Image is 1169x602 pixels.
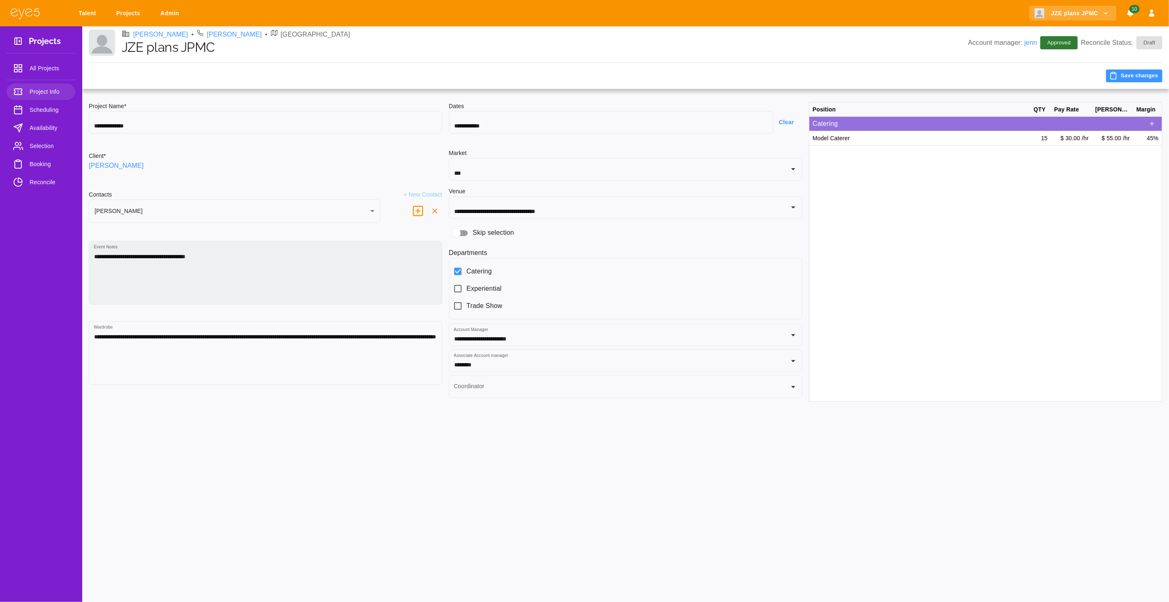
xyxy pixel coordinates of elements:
[89,152,106,161] h6: Client*
[7,156,75,172] a: Booking
[7,174,75,190] a: Reconcile
[7,120,75,136] a: Availability
[73,6,104,21] a: Talent
[449,102,802,111] h6: Dates
[1146,117,1159,130] button: Add Position
[467,266,492,276] span: Catering
[449,248,802,258] h6: Departments
[111,6,148,21] a: Projects
[1133,131,1162,146] div: 45%
[1092,102,1133,117] div: [PERSON_NAME]
[30,105,69,115] span: Scheduling
[89,199,380,223] div: [PERSON_NAME]
[788,201,799,213] button: Open
[454,326,488,333] label: Account Manager
[1092,131,1133,146] div: $ 55.00 /hr
[1051,102,1092,117] div: Pay Rate
[788,355,799,367] button: Open
[449,187,465,196] h6: Venue
[155,6,187,21] a: Admin
[94,324,113,330] label: Wardrobe
[788,329,799,341] button: Open
[409,201,427,220] button: delete
[10,7,40,19] img: eye5
[1035,8,1044,18] img: Client logo
[7,83,75,100] a: Project Info
[1029,6,1116,21] button: JZE plans JPMC
[1106,69,1162,82] button: Save changes
[192,30,194,39] li: •
[774,115,802,130] button: Clear
[281,30,350,39] p: [GEOGRAPHIC_DATA]
[427,204,442,218] button: delete
[29,36,61,49] h3: Projects
[1139,39,1160,47] span: Draft
[467,301,502,311] span: Trade Show
[449,225,802,241] div: Skip selection
[1042,39,1076,47] span: Approved
[30,63,69,73] span: All Projects
[89,161,144,171] a: [PERSON_NAME]
[7,138,75,154] a: Selection
[1024,39,1037,46] a: jenn
[133,30,188,39] a: [PERSON_NAME]
[968,38,1037,48] p: Account manager:
[94,244,118,250] label: Event Notes
[30,177,69,187] span: Reconcile
[1081,36,1162,49] p: Reconcile Status:
[813,119,1146,129] p: Catering
[1030,131,1051,146] div: 15
[449,149,802,158] h6: Market
[89,102,442,111] h6: Project Name*
[788,163,799,175] button: Open
[1129,5,1139,13] span: 10
[89,190,112,199] h6: Contacts
[788,381,799,393] button: Open
[809,102,1030,117] div: Position
[454,352,508,359] label: Associate Account manager
[1123,6,1138,21] button: Notifications
[7,102,75,118] a: Scheduling
[404,190,442,199] p: + New Contact
[122,39,968,55] h1: JZE plans JPMC
[1146,117,1159,130] div: outlined button group
[809,131,1030,146] div: Model Caterer
[265,30,268,39] li: •
[1133,102,1162,117] div: Margin
[467,284,501,294] span: Experiential
[7,60,75,76] a: All Projects
[1030,102,1051,117] div: QTY
[207,30,262,39] a: [PERSON_NAME]
[30,141,69,151] span: Selection
[30,87,69,97] span: Project Info
[1051,131,1092,146] div: $ 30.00 /hr
[89,30,115,56] img: Client logo
[30,123,69,133] span: Availability
[30,159,69,169] span: Booking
